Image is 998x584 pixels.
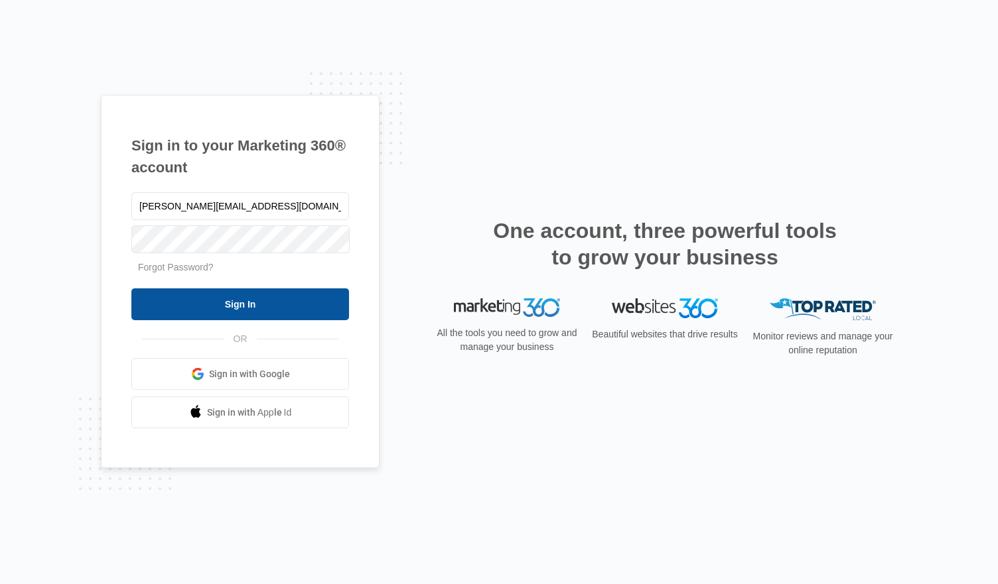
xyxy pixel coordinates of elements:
[612,298,718,318] img: Websites 360
[224,332,257,346] span: OR
[433,326,581,354] p: All the tools you need to grow and manage your business
[131,288,349,320] input: Sign In
[207,406,292,420] span: Sign in with Apple Id
[748,329,897,357] p: Monitor reviews and manage your online reputation
[138,262,214,272] a: Forgot Password?
[770,298,876,320] img: Top Rated Local
[489,217,841,270] h2: One account, three powerful tools to grow your business
[591,327,739,341] p: Beautiful websites that drive results
[131,396,349,428] a: Sign in with Apple Id
[131,192,349,220] input: Email
[131,135,349,178] h1: Sign in to your Marketing 360® account
[131,358,349,390] a: Sign in with Google
[454,298,560,317] img: Marketing 360
[209,367,290,381] span: Sign in with Google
